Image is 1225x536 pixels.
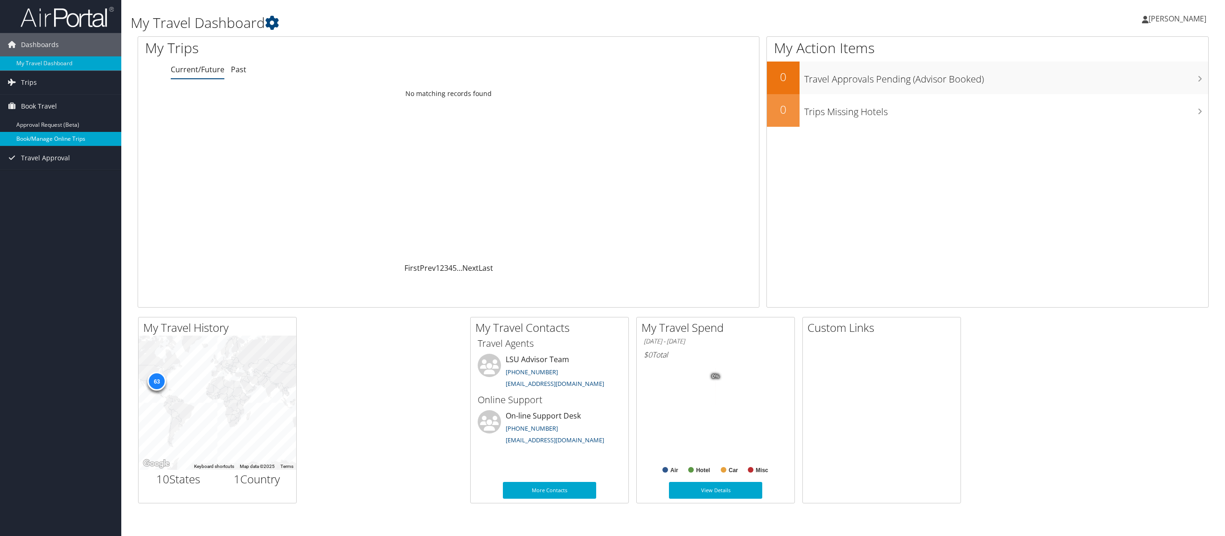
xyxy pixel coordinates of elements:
[171,64,224,75] a: Current/Future
[807,320,961,336] h2: Custom Links
[473,410,626,448] li: On-line Support Desk
[440,263,444,273] a: 2
[1142,5,1216,33] a: [PERSON_NAME]
[448,263,452,273] a: 4
[478,337,621,350] h3: Travel Agents
[644,350,787,360] h6: Total
[141,458,172,470] img: Google
[756,467,768,474] text: Misc
[767,62,1208,94] a: 0Travel Approvals Pending (Advisor Booked)
[1148,14,1206,24] span: [PERSON_NAME]
[503,482,596,499] a: More Contacts
[804,68,1208,86] h3: Travel Approvals Pending (Advisor Booked)
[462,263,479,273] a: Next
[767,94,1208,127] a: 0Trips Missing Hotels
[21,95,57,118] span: Book Travel
[21,6,114,28] img: airportal-logo.png
[767,38,1208,58] h1: My Action Items
[156,471,169,487] span: 10
[452,263,457,273] a: 5
[147,372,166,391] div: 63
[131,13,854,33] h1: My Travel Dashboard
[420,263,436,273] a: Prev
[712,374,719,379] tspan: 0%
[804,101,1208,118] h3: Trips Missing Hotels
[506,436,604,444] a: [EMAIL_ADDRESS][DOMAIN_NAME]
[143,320,296,336] h2: My Travel History
[280,464,293,469] a: Terms (opens in new tab)
[436,263,440,273] a: 1
[231,64,246,75] a: Past
[234,471,240,487] span: 1
[641,320,794,336] h2: My Travel Spend
[475,320,628,336] h2: My Travel Contacts
[644,337,787,346] h6: [DATE] - [DATE]
[141,458,172,470] a: Open this area in Google Maps (opens a new window)
[146,471,210,487] h2: States
[194,463,234,470] button: Keyboard shortcuts
[21,71,37,94] span: Trips
[506,368,558,376] a: [PHONE_NUMBER]
[506,424,558,433] a: [PHONE_NUMBER]
[670,467,678,474] text: Air
[506,379,604,388] a: [EMAIL_ADDRESS][DOMAIN_NAME]
[729,467,738,474] text: Car
[21,146,70,170] span: Travel Approval
[473,354,626,392] li: LSU Advisor Team
[478,393,621,406] h3: Online Support
[404,263,420,273] a: First
[457,263,462,273] span: …
[145,38,493,58] h1: My Trips
[767,69,800,85] h2: 0
[240,464,275,469] span: Map data ©2025
[21,33,59,56] span: Dashboards
[138,85,759,102] td: No matching records found
[479,263,493,273] a: Last
[644,350,652,360] span: $0
[669,482,762,499] a: View Details
[696,467,710,474] text: Hotel
[224,471,289,487] h2: Country
[444,263,448,273] a: 3
[767,102,800,117] h2: 0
